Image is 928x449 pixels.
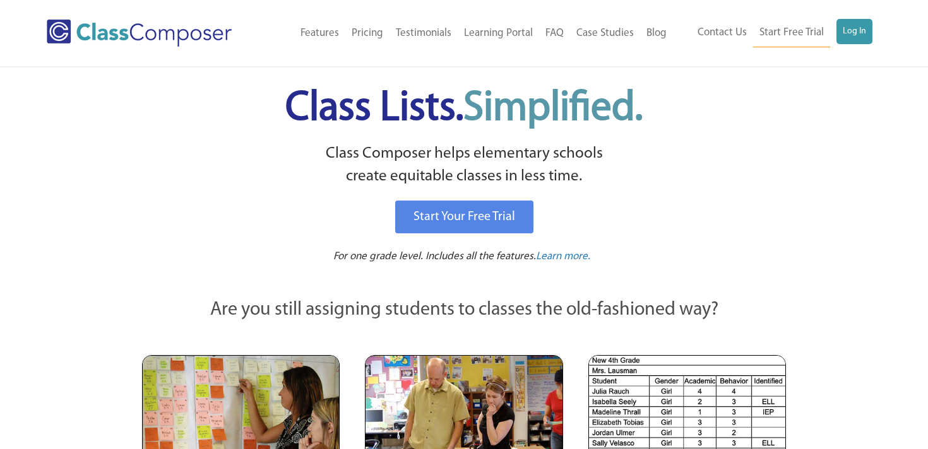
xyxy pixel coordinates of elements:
a: Features [294,20,345,47]
a: Learn more. [536,249,590,265]
a: Pricing [345,20,390,47]
p: Class Composer helps elementary schools create equitable classes in less time. [140,143,788,189]
span: For one grade level. Includes all the features. [333,251,536,262]
a: Learning Portal [458,20,539,47]
a: Start Your Free Trial [395,201,533,233]
a: Log In [836,19,872,44]
p: Are you still assigning students to classes the old-fashioned way? [142,296,786,324]
a: Case Studies [570,20,640,47]
a: FAQ [539,20,570,47]
span: Simplified. [463,88,643,129]
a: Blog [640,20,673,47]
span: Start Your Free Trial [413,211,515,223]
span: Class Lists. [285,88,643,129]
nav: Header Menu [673,19,872,47]
span: Learn more. [536,251,590,262]
nav: Header Menu [265,20,673,47]
img: Class Composer [47,20,232,47]
a: Start Free Trial [753,19,830,47]
a: Testimonials [390,20,458,47]
a: Contact Us [691,19,753,47]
